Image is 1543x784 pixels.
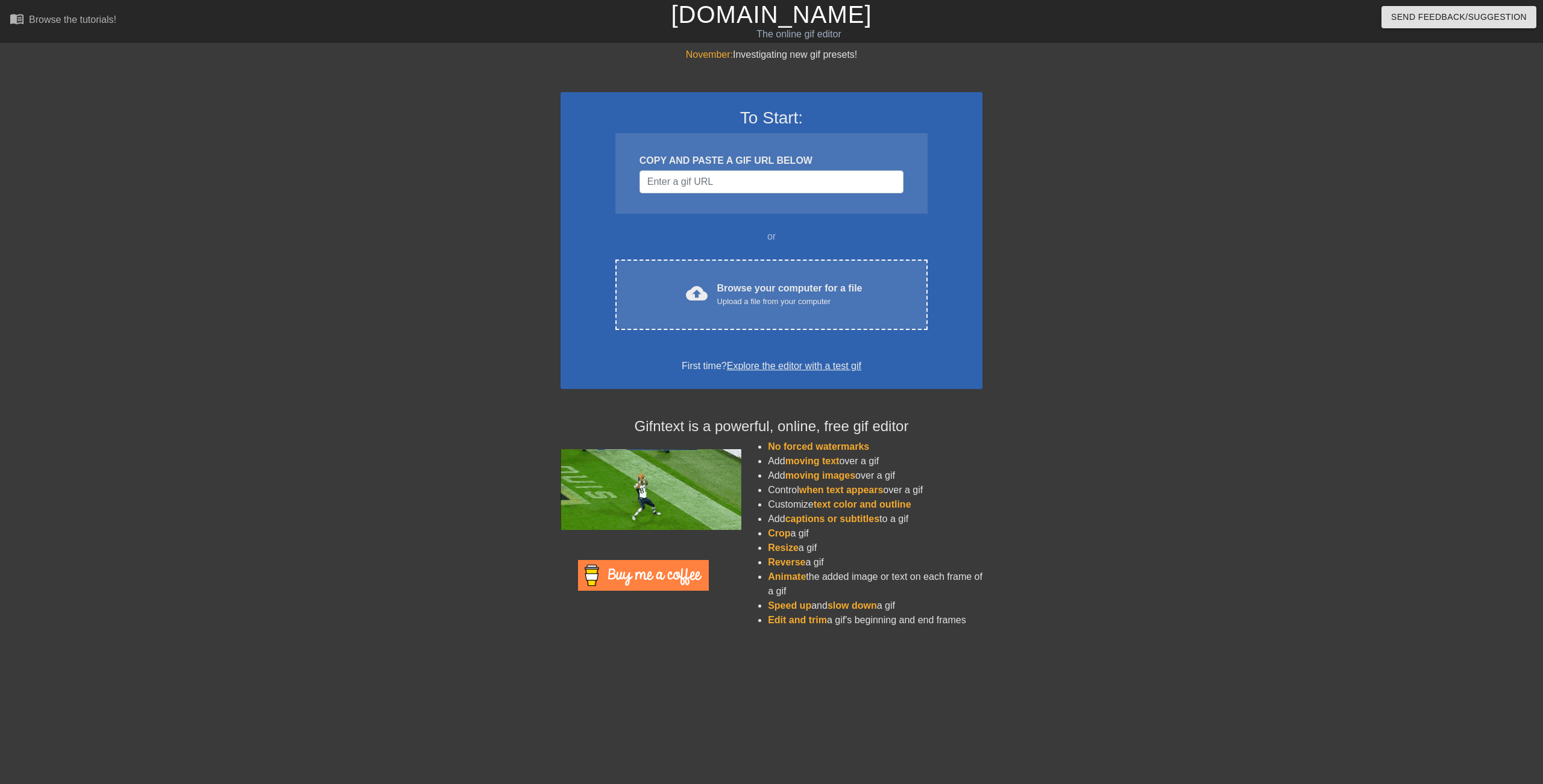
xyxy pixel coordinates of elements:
[768,570,982,599] li: the added image or text on each frame of a gif
[1391,10,1527,25] span: Send Feedback/Suggestion
[1381,6,1536,28] button: Send Feedback/Suggestion
[768,557,805,567] span: Reverse
[768,613,982,627] li: a gif's beginning and end frames
[592,229,951,244] div: or
[768,543,799,553] span: Resize
[785,514,879,524] span: captions or subtitles
[768,512,982,526] li: Add to a gif
[768,599,982,613] li: and a gif
[768,497,982,512] li: Customize
[768,555,982,570] li: a gif
[578,560,709,591] img: Buy Me A Coffee
[561,449,741,530] img: football_small.gif
[768,528,790,538] span: Crop
[10,11,24,26] span: menu_book
[785,470,855,481] span: moving images
[686,49,733,60] span: November:
[640,154,903,168] div: COPY AND PASTE A GIF URL BELOW
[10,11,116,30] a: Browse the tutorials!
[768,600,811,611] span: Speed up
[671,1,872,28] a: [DOMAIN_NAME]
[828,600,877,611] span: slow down
[576,108,967,128] h3: To Start:
[686,282,708,304] span: cloud_upload
[561,418,982,435] h4: Gifntext is a powerful, online, free gif editor
[768,541,982,555] li: a gif
[768,468,982,483] li: Add over a gif
[768,526,982,541] li: a gif
[520,27,1077,42] div: The online gif editor
[768,441,869,452] span: No forced watermarks
[768,454,982,468] li: Add over a gif
[785,456,840,466] span: moving text
[640,170,903,193] input: Username
[717,281,863,308] div: Browse your computer for a file
[814,499,911,509] span: text color and outline
[768,483,982,497] li: Control over a gif
[561,48,982,62] div: Investigating new gif presets!
[799,485,884,495] span: when text appears
[768,615,827,625] span: Edit and trim
[727,361,861,371] a: Explore the editor with a test gif
[29,14,116,25] div: Browse the tutorials!
[717,296,863,308] div: Upload a file from your computer
[768,571,806,582] span: Animate
[576,359,967,373] div: First time?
